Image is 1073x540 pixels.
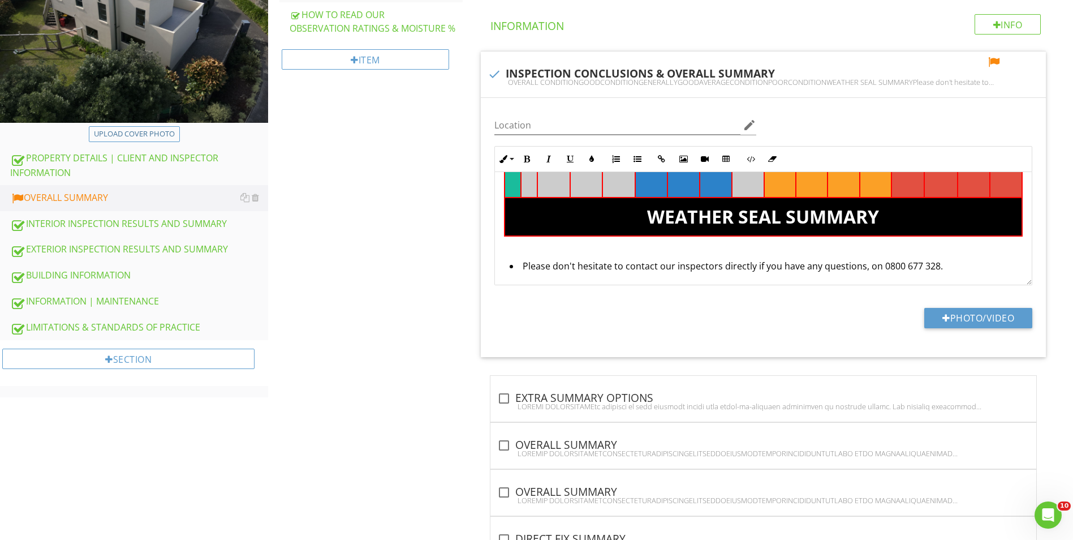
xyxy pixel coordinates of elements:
button: Code View [740,148,761,170]
iframe: Intercom live chat [1035,502,1062,529]
div: HOW TO READ OUR OBSERVATION RATINGS & MOISTURE % [290,8,463,35]
div: BUILDING INFORMATION [10,268,268,283]
button: Colors [581,148,602,170]
button: Underline (Ctrl+U) [559,148,581,170]
input: Location [494,116,741,135]
button: Clear Formatting [761,148,783,170]
div: Upload cover photo [94,128,175,140]
button: Bold (Ctrl+B) [516,148,538,170]
button: Insert Video [694,148,716,170]
div: Info [975,14,1041,35]
button: Inline Style [495,148,516,170]
div: Item [282,49,449,70]
button: Insert Link (Ctrl+K) [651,148,673,170]
div: OVERALL SUMMARY [10,191,268,205]
span: 10 [1058,502,1071,511]
button: Ordered List [605,148,627,170]
div: EXTERIOR INSPECTION RESULTS AND SUMMARY [10,242,268,257]
div: LOREMI DOLORSITAMEtc adipisci el sedd eiusmodt incidi utla etdol-ma-aliquaen adminimven qu nostru... [497,402,1029,411]
div: PROPERTY DETAILS | CLIENT AND INSPECTOR INFORMATION [10,151,268,179]
div: LIMITATIONS & STANDARDS OF PRACTICE [10,320,268,335]
span: WEATHER SEAL SUMMARY [647,204,879,229]
div: INTERIOR INSPECTION RESULTS AND SUMMARY [10,217,268,232]
div: LOREMIP DOLORSITAMETCONSECTETURADIPISCINGELITSEDDOEIUSMODTEMPORINCIDIDUNTUTLABO ETDO MAGNAALIQUAE... [497,449,1029,458]
li: Please don't hesitate to contact our inspectors directly if you have any questions, on 0800 677 328. [510,259,1023,276]
button: Insert Image (Ctrl+P) [673,148,694,170]
button: Insert Table [716,148,737,170]
h4: Information [490,14,1041,33]
button: Italic (Ctrl+I) [538,148,559,170]
div: LOREMIP DOLORSITAMETCONSECTETURADIPISCINGELITSEDDOEIUSMODTEMPORINCIDIDUNTUTLABO ETDO MAGNAALIQUAE... [497,496,1029,505]
i: edit [743,118,756,132]
button: Unordered List [627,148,648,170]
div: INFORMATION | MAINTENANCE [10,294,268,309]
div: Section [2,349,255,369]
div: OVERALL CONDITIONGOODCONDITIONGENERALLYGOODAVERAGECONDITIONPOORCONDITIONWEATHER SEAL SUMMARYPleas... [488,78,1039,87]
button: Upload cover photo [89,126,180,142]
button: Photo/Video [924,308,1032,328]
